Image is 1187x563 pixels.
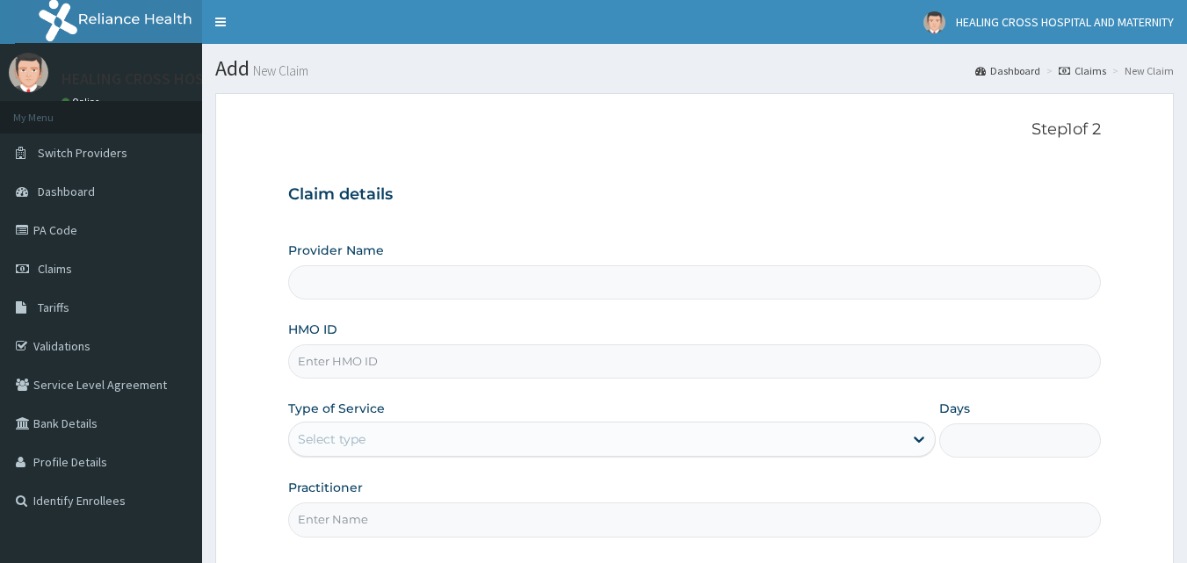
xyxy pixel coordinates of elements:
[956,14,1174,30] span: HEALING CROSS HOSPITAL AND MATERNITY
[288,120,1102,140] p: Step 1 of 2
[38,184,95,199] span: Dashboard
[38,145,127,161] span: Switch Providers
[939,400,970,417] label: Days
[62,71,356,87] p: HEALING CROSS HOSPITAL AND MATERNITY
[250,64,308,77] small: New Claim
[923,11,945,33] img: User Image
[38,261,72,277] span: Claims
[62,96,104,108] a: Online
[1059,63,1106,78] a: Claims
[975,63,1040,78] a: Dashboard
[288,321,337,338] label: HMO ID
[38,300,69,315] span: Tariffs
[215,57,1174,80] h1: Add
[288,502,1102,537] input: Enter Name
[288,242,384,259] label: Provider Name
[9,53,48,92] img: User Image
[288,479,363,496] label: Practitioner
[288,185,1102,205] h3: Claim details
[288,344,1102,379] input: Enter HMO ID
[298,430,366,448] div: Select type
[1108,63,1174,78] li: New Claim
[288,400,385,417] label: Type of Service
